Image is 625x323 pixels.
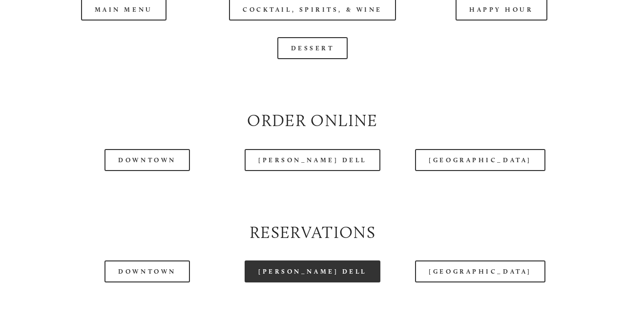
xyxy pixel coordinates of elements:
a: [PERSON_NAME] Dell [245,260,380,282]
a: Downtown [104,260,189,282]
a: Downtown [104,149,189,171]
a: [GEOGRAPHIC_DATA] [415,149,545,171]
h2: Reservations [38,221,587,244]
a: [PERSON_NAME] Dell [245,149,380,171]
a: [GEOGRAPHIC_DATA] [415,260,545,282]
h2: Order Online [38,109,587,132]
